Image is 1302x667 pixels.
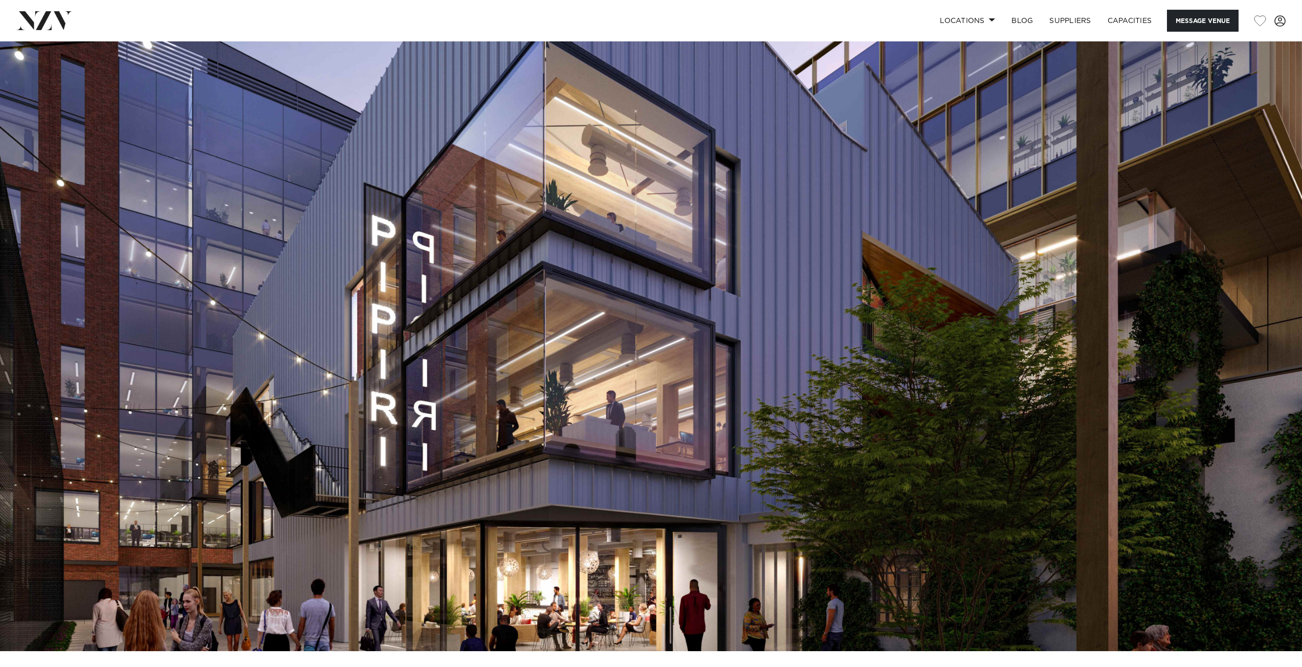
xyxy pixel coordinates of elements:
button: Message Venue [1167,10,1239,32]
a: BLOG [1003,10,1041,32]
a: Capacities [1099,10,1160,32]
img: nzv-logo.png [16,11,72,30]
a: Locations [932,10,1003,32]
a: SUPPLIERS [1041,10,1099,32]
